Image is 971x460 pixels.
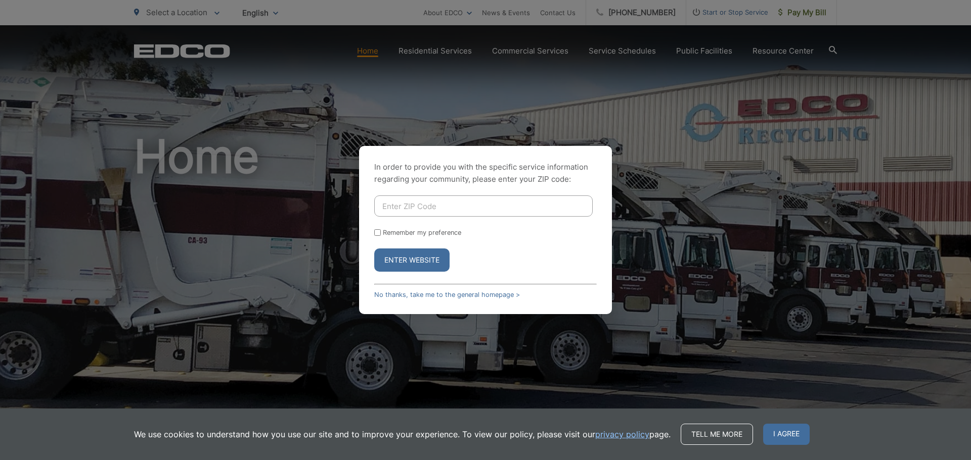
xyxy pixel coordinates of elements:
[374,195,593,217] input: Enter ZIP Code
[383,229,461,236] label: Remember my preference
[595,428,649,440] a: privacy policy
[374,291,520,298] a: No thanks, take me to the general homepage >
[681,424,753,445] a: Tell me more
[374,248,450,272] button: Enter Website
[763,424,810,445] span: I agree
[374,161,597,185] p: In order to provide you with the specific service information regarding your community, please en...
[134,428,671,440] p: We use cookies to understand how you use our site and to improve your experience. To view our pol...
